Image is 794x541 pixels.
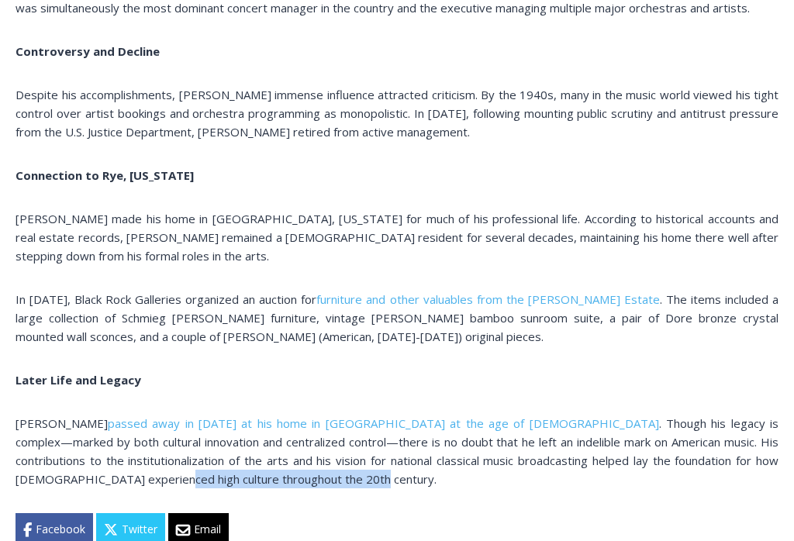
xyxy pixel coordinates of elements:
[16,291,778,344] span: . The items included a large collection of Schmieg [PERSON_NAME] furniture, vintage [PERSON_NAME]...
[16,167,194,183] b: Connection to Rye, [US_STATE]
[5,160,152,219] span: Open Tues. - Sun. [PHONE_NUMBER]
[16,87,778,140] span: Despite his accomplishments, [PERSON_NAME] immense influence attracted criticism. By the 1940s, m...
[16,43,160,59] b: Controversy and Decline
[16,415,778,487] span: . Though his legacy is complex—marked by both cultural innovation and centralized control—there i...
[16,415,108,431] span: [PERSON_NAME]
[373,150,751,193] a: Intern @ [DOMAIN_NAME]
[16,211,778,264] span: [PERSON_NAME] made his home in [GEOGRAPHIC_DATA], [US_STATE] for much of his professional life. A...
[160,97,228,185] div: Located at [STREET_ADDRESS][PERSON_NAME]
[16,291,316,307] span: In [DATE], Black Rock Galleries organized an auction for
[316,291,659,307] a: furniture and other valuables from the [PERSON_NAME] Estate
[1,156,156,193] a: Open Tues. - Sun. [PHONE_NUMBER]
[406,154,719,189] span: Intern @ [DOMAIN_NAME]
[108,415,659,431] a: passed away in [DATE] at his home in [GEOGRAPHIC_DATA] at the age of [DEMOGRAPHIC_DATA]
[392,1,733,150] div: "I learned about the history of a place I’d honestly never considered even as a resident of [GEOG...
[16,372,141,388] b: Later Life and Legacy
